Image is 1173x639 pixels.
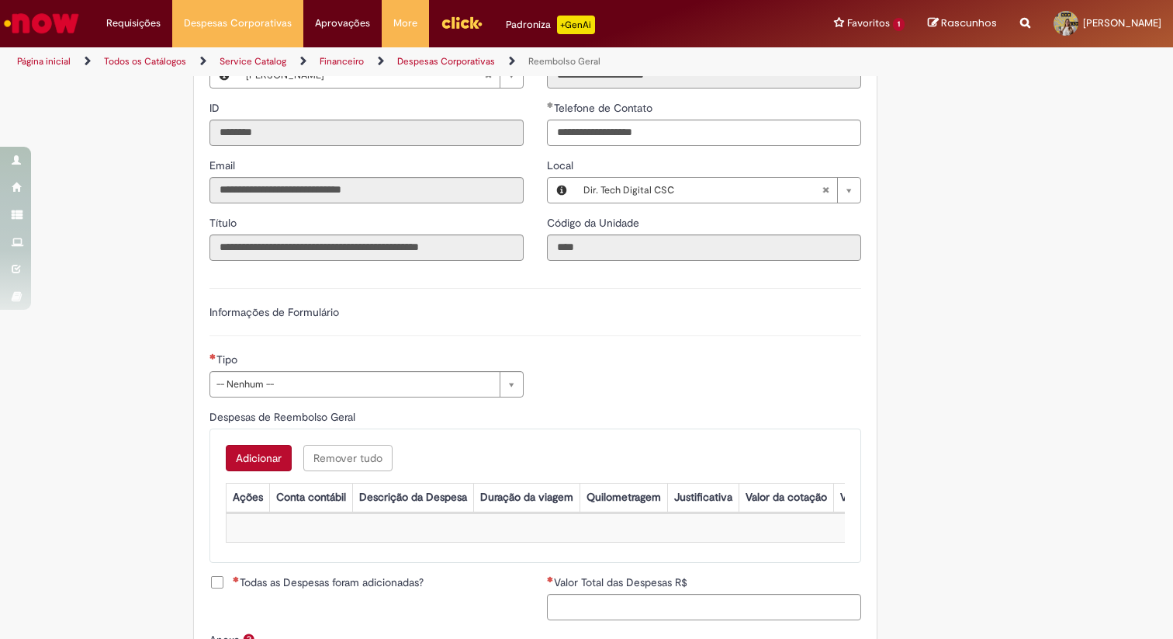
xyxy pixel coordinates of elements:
[209,177,524,203] input: Email
[320,55,364,68] a: Financeiro
[209,305,339,319] label: Informações de Formulário
[226,483,269,512] th: Ações
[209,215,240,231] label: Somente leitura - Título
[226,445,292,471] button: Add a row for Despesas de Reembolso Geral
[554,101,656,115] span: Telefone de Contato
[209,410,358,424] span: Despesas de Reembolso Geral
[554,575,690,589] span: Valor Total das Despesas R$
[184,16,292,31] span: Despesas Corporativas
[547,234,861,261] input: Código da Unidade
[209,216,240,230] span: Somente leitura - Título
[209,100,223,116] label: Somente leitura - ID
[506,16,595,34] div: Padroniza
[547,216,642,230] span: Somente leitura - Código da Unidade
[209,353,216,359] span: Necessários
[209,101,223,115] span: Somente leitura - ID
[209,158,238,173] label: Somente leitura - Email
[814,178,837,203] abbr: Limpar campo Local
[833,483,915,512] th: Valor por Litro
[580,483,667,512] th: Quilometragem
[209,120,524,146] input: ID
[548,178,576,203] button: Local, Visualizar este registro Dir. Tech Digital CSC
[473,483,580,512] th: Duração da viagem
[216,372,492,397] span: -- Nenhum --
[547,594,861,620] input: Valor Total das Despesas R$
[106,16,161,31] span: Requisições
[216,352,240,366] span: Tipo
[269,483,352,512] th: Conta contábil
[547,120,861,146] input: Telefone de Contato
[547,102,554,108] span: Obrigatório Preenchido
[315,16,370,31] span: Aprovações
[667,483,739,512] th: Justificativa
[233,576,240,582] span: Necessários
[557,16,595,34] p: +GenAi
[2,8,81,39] img: ServiceNow
[12,47,770,76] ul: Trilhas de página
[220,55,286,68] a: Service Catalog
[233,575,424,590] span: Todas as Despesas foram adicionadas?
[352,483,473,512] th: Descrição da Despesa
[393,16,417,31] span: More
[17,55,71,68] a: Página inicial
[928,16,997,31] a: Rascunhos
[441,11,483,34] img: click_logo_yellow_360x200.png
[104,55,186,68] a: Todos os Catálogos
[576,178,860,203] a: Dir. Tech Digital CSCLimpar campo Local
[209,158,238,172] span: Somente leitura - Email
[547,158,576,172] span: Local
[583,178,822,203] span: Dir. Tech Digital CSC
[547,576,554,582] span: Necessários
[528,55,600,68] a: Reembolso Geral
[739,483,833,512] th: Valor da cotação
[893,18,905,31] span: 1
[1083,16,1161,30] span: [PERSON_NAME]
[941,16,997,30] span: Rascunhos
[847,16,890,31] span: Favoritos
[397,55,495,68] a: Despesas Corporativas
[209,234,524,261] input: Título
[547,215,642,231] label: Somente leitura - Código da Unidade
